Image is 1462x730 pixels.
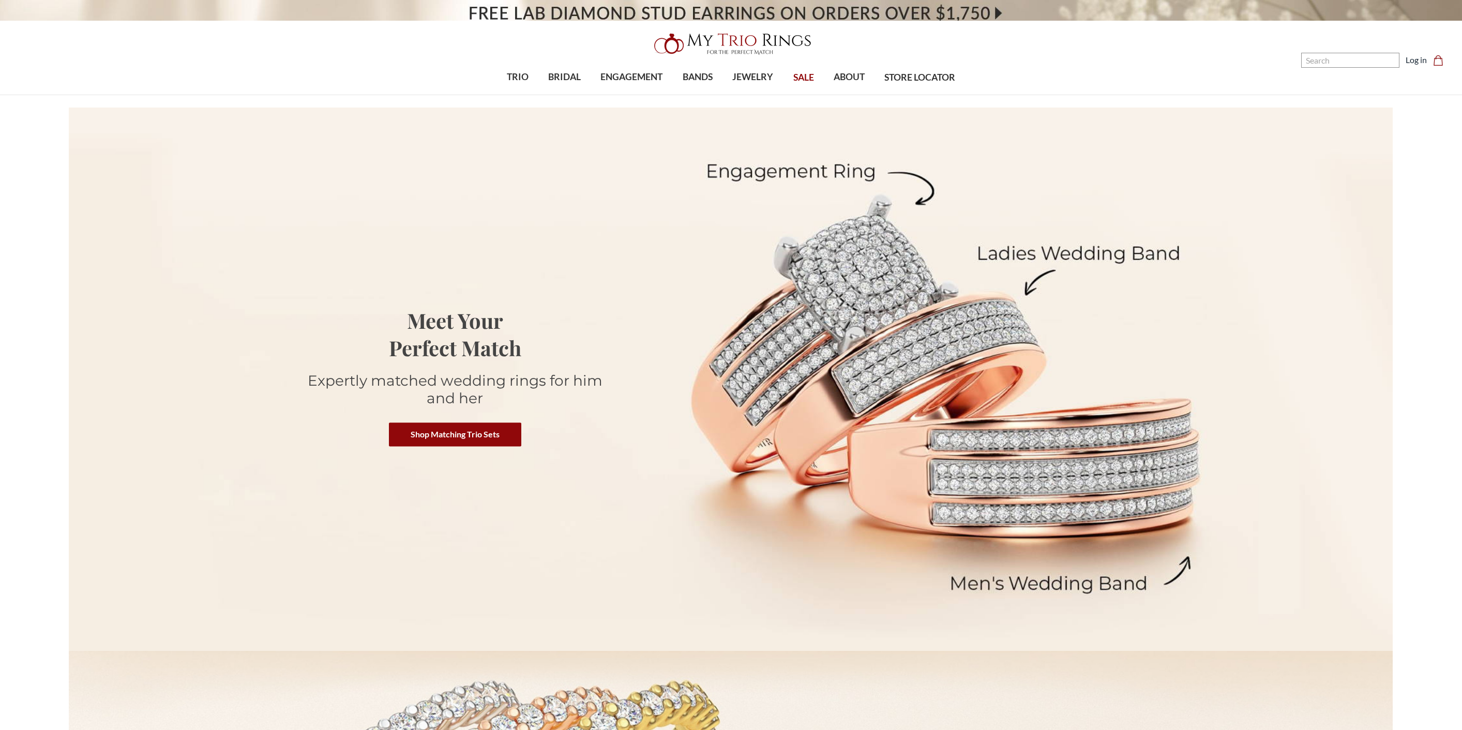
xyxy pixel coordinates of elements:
[513,94,523,95] button: submenu toggle
[783,61,823,95] a: SALE
[538,60,591,94] a: BRIDAL
[1433,54,1450,66] a: Cart with 0 items
[793,71,814,84] span: SALE
[692,94,703,95] button: submenu toggle
[732,70,773,84] span: JEWELRY
[389,423,521,447] a: Shop Matching Trio Sets
[424,27,1038,60] a: My Trio Rings
[591,60,672,94] a: ENGAGEMENT
[649,27,814,60] img: My Trio Rings
[683,70,713,84] span: BANDS
[560,94,570,95] button: submenu toggle
[673,60,722,94] a: BANDS
[844,94,854,95] button: submenu toggle
[626,94,637,95] button: submenu toggle
[600,70,662,84] span: ENGAGEMENT
[497,60,538,94] a: TRIO
[507,70,529,84] span: TRIO
[548,70,581,84] span: BRIDAL
[748,94,758,95] button: submenu toggle
[884,71,955,84] span: STORE LOCATOR
[1433,55,1443,66] svg: cart.cart_preview
[824,60,875,94] a: ABOUT
[1301,53,1399,68] input: Search
[875,61,965,95] a: STORE LOCATOR
[1406,54,1427,66] a: Log in
[834,70,865,84] span: ABOUT
[722,60,783,94] a: JEWELRY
